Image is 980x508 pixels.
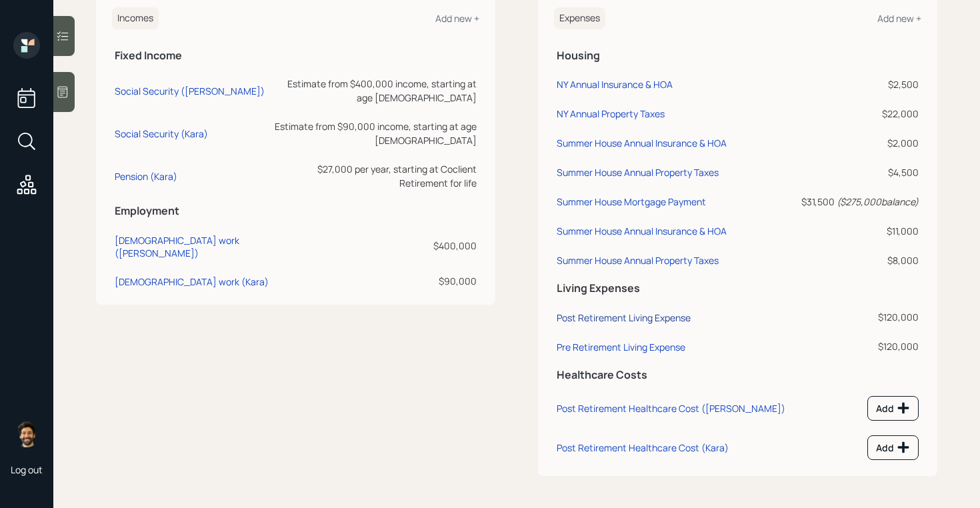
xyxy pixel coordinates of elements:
div: Post Retirement Living Expense [557,311,691,324]
div: $22,000 [797,107,919,121]
div: Post Retirement Healthcare Cost (Kara) [557,441,729,454]
div: $2,000 [797,136,919,150]
div: Estimate from $90,000 income, starting at age [DEMOGRAPHIC_DATA] [274,119,477,147]
button: Add [867,396,919,421]
div: Add new + [877,12,921,25]
div: Post Retirement Healthcare Cost ([PERSON_NAME]) [557,402,785,415]
i: ( $275,000 balance) [837,195,919,208]
div: $400,000 [274,239,477,253]
div: Pre Retirement Living Expense [557,341,685,353]
h5: Housing [557,49,919,62]
div: Pension (Kara) [115,170,177,183]
div: Summer House Annual Property Taxes [557,166,719,179]
div: Add [876,401,910,415]
div: NY Annual Insurance & HOA [557,78,673,91]
h5: Fixed Income [115,49,477,62]
div: $90,000 [274,274,477,288]
button: Add [867,435,919,460]
div: Summer House Annual Property Taxes [557,254,719,267]
div: Log out [11,463,43,476]
h5: Living Expenses [557,282,919,295]
div: Summer House Mortgage Payment [557,195,706,208]
div: [DEMOGRAPHIC_DATA] work ([PERSON_NAME]) [115,234,269,259]
div: Add [876,441,910,454]
div: Social Security (Kara) [115,127,208,140]
div: $2,500 [797,77,919,91]
h5: Employment [115,205,477,217]
div: NY Annual Property Taxes [557,107,665,120]
div: Add new + [435,12,479,25]
div: $31,500 [797,195,919,209]
div: Summer House Annual Insurance & HOA [557,137,727,149]
div: $4,500 [797,165,919,179]
h6: Incomes [112,7,159,29]
h6: Expenses [554,7,605,29]
div: Summer House Annual Insurance & HOA [557,225,727,237]
div: $11,000 [797,224,919,238]
div: Social Security ([PERSON_NAME]) [115,85,265,97]
div: $120,000 [797,310,919,324]
div: $8,000 [797,253,919,267]
div: $120,000 [797,339,919,353]
h5: Healthcare Costs [557,369,919,381]
img: eric-schwartz-headshot.png [13,421,40,447]
div: [DEMOGRAPHIC_DATA] work (Kara) [115,275,269,288]
div: Estimate from $400,000 income, starting at age [DEMOGRAPHIC_DATA] [274,77,477,105]
div: $27,000 per year, starting at Coclient Retirement for life [274,162,477,190]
